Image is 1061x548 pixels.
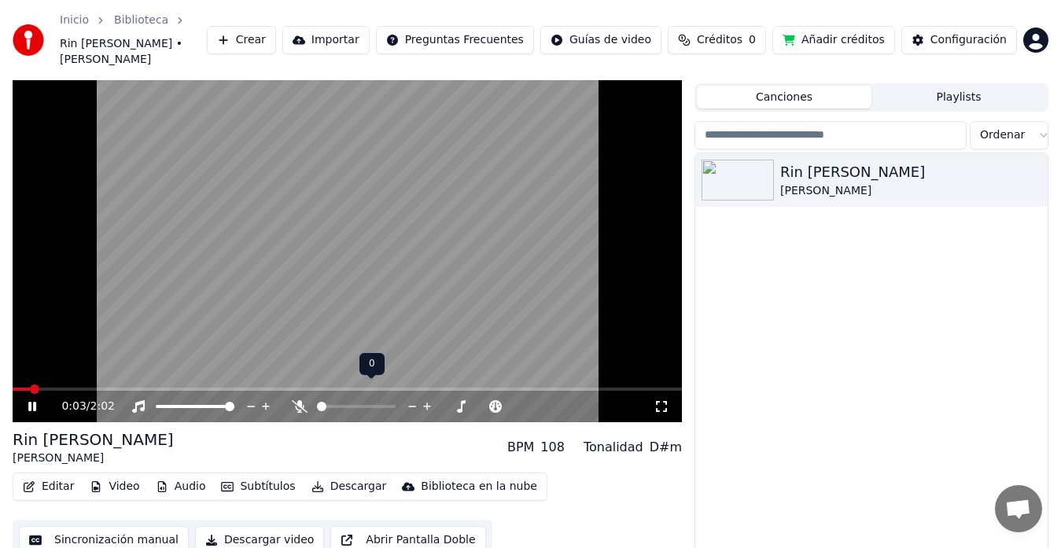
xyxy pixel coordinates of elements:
[421,479,537,495] div: Biblioteca en la nube
[584,438,643,457] div: Tonalidad
[60,13,207,68] nav: breadcrumb
[13,428,174,451] div: Rin [PERSON_NAME]
[60,36,207,68] span: Rin [PERSON_NAME] • [PERSON_NAME]
[305,476,393,498] button: Descargar
[540,26,661,54] button: Guías de video
[13,24,44,56] img: youka
[61,399,99,414] div: /
[149,476,212,498] button: Audio
[697,86,871,108] button: Canciones
[13,451,174,466] div: [PERSON_NAME]
[930,32,1007,48] div: Configuración
[780,183,1041,199] div: [PERSON_NAME]
[540,438,565,457] div: 108
[668,26,766,54] button: Créditos0
[697,32,742,48] span: Créditos
[901,26,1017,54] button: Configuración
[772,26,895,54] button: Añadir créditos
[980,127,1025,143] span: Ordenar
[376,26,534,54] button: Preguntas Frecuentes
[871,86,1046,108] button: Playlists
[207,26,276,54] button: Crear
[114,13,168,28] a: Biblioteca
[650,438,682,457] div: D#m
[507,438,534,457] div: BPM
[359,353,385,375] div: 0
[282,26,370,54] button: Importar
[749,32,756,48] span: 0
[60,13,89,28] a: Inicio
[215,476,301,498] button: Subtítulos
[995,485,1042,532] div: Chat abierto
[780,161,1041,183] div: Rin [PERSON_NAME]
[17,476,80,498] button: Editar
[61,399,86,414] span: 0:03
[83,476,146,498] button: Video
[90,399,115,414] span: 2:02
